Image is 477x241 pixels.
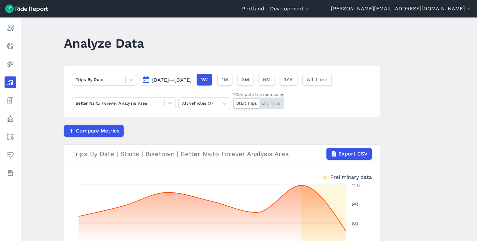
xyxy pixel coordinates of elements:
[284,76,293,84] span: 1YR
[330,173,372,180] div: Preliminary data
[72,148,372,160] div: Trips By Date | Starts | Biketown | Better Naito Forever Analysis Area
[76,127,119,135] span: Compare Metrics
[233,91,284,98] div: *Compute trip metrics by
[352,221,358,227] tspan: 60
[64,125,124,137] button: Compare Metrics
[5,76,16,88] a: Analyze
[5,149,16,161] a: Health
[222,76,228,84] span: 1M
[217,74,232,86] button: 1M
[197,74,212,86] button: 1W
[338,150,368,158] span: Export CSV
[5,5,48,13] img: Ride Report
[140,74,194,86] button: [DATE]—[DATE]
[352,182,360,189] tspan: 120
[5,58,16,70] a: Heatmaps
[5,95,16,106] a: Fees
[331,5,472,13] button: [PERSON_NAME][EMAIL_ADDRESS][DOMAIN_NAME]
[5,113,16,124] a: Policy
[152,77,192,83] span: [DATE]—[DATE]
[326,148,372,160] button: Export CSV
[352,201,358,207] tspan: 90
[259,74,275,86] button: 6M
[5,40,16,52] a: Realtime
[5,22,16,34] a: Report
[238,74,253,86] button: 3M
[201,76,208,84] span: 1W
[280,74,297,86] button: 1YR
[64,34,144,52] h1: Analyze Data
[302,74,332,86] button: All Time
[307,76,327,84] span: All Time
[242,76,249,84] span: 3M
[263,76,271,84] span: 6M
[242,5,311,13] button: Portland - Development
[5,131,16,143] a: Areas
[5,167,16,179] a: Datasets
